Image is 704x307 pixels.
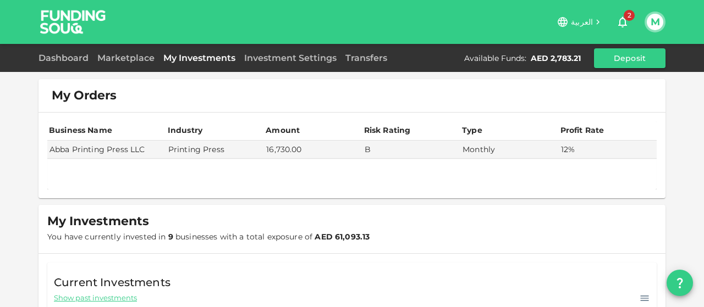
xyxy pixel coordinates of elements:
a: Dashboard [38,53,93,63]
div: Risk Rating [364,124,411,137]
td: 12% [559,141,657,159]
td: 16,730.00 [264,141,362,159]
button: 2 [612,11,634,33]
td: Abba Printing Press LLC [47,141,166,159]
button: Deposit [594,48,665,68]
span: Current Investments [54,273,170,291]
div: Amount [266,124,300,137]
td: Monthly [460,141,558,159]
span: Show past investments [54,293,137,303]
button: M [647,14,663,30]
div: Industry [168,124,202,137]
span: You have currently invested in businesses with a total exposure of [47,232,370,242]
span: My Investments [47,214,149,229]
div: Business Name [49,124,112,137]
a: Transfers [341,53,392,63]
a: Investment Settings [240,53,341,63]
div: Profit Rate [560,124,604,137]
a: My Investments [159,53,240,63]
button: question [667,270,693,296]
div: Available Funds : [464,53,526,64]
td: Printing Press [166,141,264,159]
div: Type [462,124,484,137]
span: 2 [624,10,635,21]
span: My Orders [52,88,117,103]
div: AED 2,783.21 [531,53,581,64]
td: B [362,141,460,159]
span: العربية [571,17,593,27]
a: Marketplace [93,53,159,63]
strong: AED 61,093.13 [315,232,370,242]
strong: 9 [168,232,173,242]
